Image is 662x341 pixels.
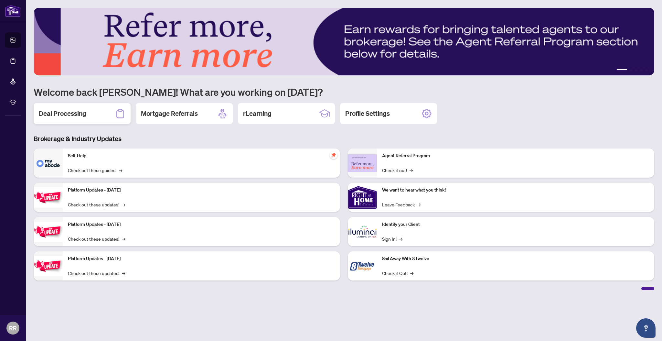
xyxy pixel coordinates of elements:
[243,109,272,118] h2: rLearning
[382,187,649,194] p: We want to hear what you think!
[345,109,390,118] h2: Profile Settings
[34,187,63,208] img: Platform Updates - July 21, 2025
[382,152,649,159] p: Agent Referral Program
[640,69,643,71] button: 4
[5,5,21,17] img: logo
[141,109,198,118] h2: Mortgage Referrals
[39,109,86,118] h2: Deal Processing
[9,324,17,333] span: RR
[348,183,377,212] img: We want to hear what you think!
[382,167,413,174] a: Check it out!→
[34,86,654,98] h1: Welcome back [PERSON_NAME]! What are you working on [DATE]?
[122,201,125,208] span: →
[34,222,63,242] img: Platform Updates - July 8, 2025
[382,269,413,277] a: Check it Out!→
[122,235,125,242] span: →
[119,167,122,174] span: →
[68,152,335,159] p: Self-Help
[34,256,63,276] img: Platform Updates - June 23, 2025
[410,167,413,174] span: →
[617,69,627,71] button: 1
[68,201,125,208] a: Check out these updates!→
[34,148,63,178] img: Self-Help
[34,134,654,143] h3: Brokerage & Industry Updates
[68,255,335,262] p: Platform Updates - [DATE]
[348,154,377,172] img: Agent Referral Program
[382,255,649,262] p: Sail Away With 8Twelve
[636,318,656,338] button: Open asap
[330,151,337,159] span: pushpin
[382,235,402,242] a: Sign In!→
[645,69,648,71] button: 5
[68,221,335,228] p: Platform Updates - [DATE]
[68,235,125,242] a: Check out these updates!→
[630,69,632,71] button: 2
[410,269,413,277] span: →
[68,187,335,194] p: Platform Updates - [DATE]
[635,69,637,71] button: 3
[122,269,125,277] span: →
[382,201,421,208] a: Leave Feedback→
[68,269,125,277] a: Check out these updates!→
[399,235,402,242] span: →
[68,167,122,174] a: Check out these guides!→
[348,251,377,280] img: Sail Away With 8Twelve
[348,217,377,246] img: Identify your Client
[417,201,421,208] span: →
[382,221,649,228] p: Identify your Client
[34,8,654,75] img: Slide 0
